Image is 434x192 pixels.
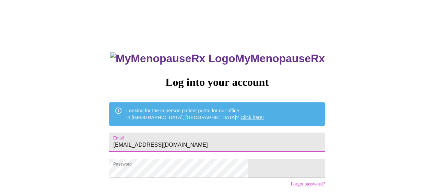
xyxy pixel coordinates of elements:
[126,104,264,124] div: Looking for the in person patient portal for our office in [GEOGRAPHIC_DATA], [GEOGRAPHIC_DATA]?
[110,52,235,65] img: MyMenopauseRx Logo
[241,115,264,120] a: Click here!
[291,181,325,187] a: Forgot password?
[110,52,325,65] h3: MyMenopauseRx
[109,76,325,89] h3: Log into your account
